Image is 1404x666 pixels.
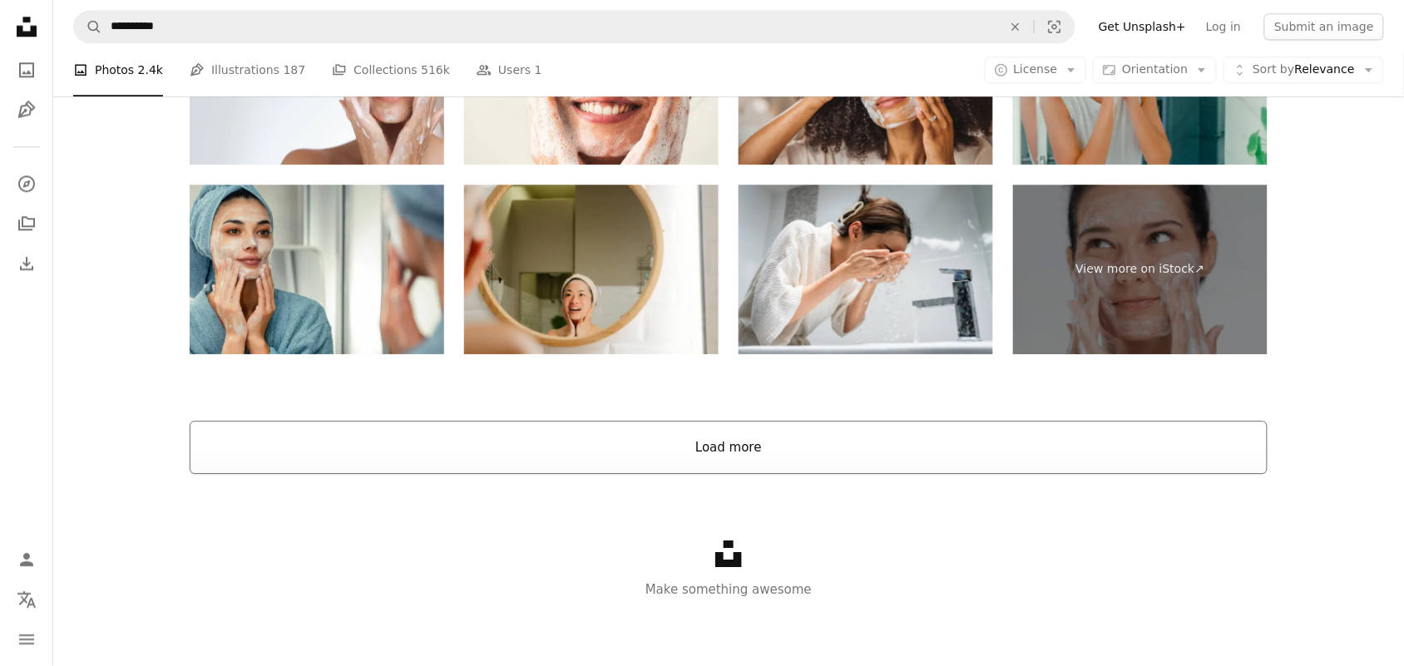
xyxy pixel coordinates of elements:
a: Log in / Sign up [10,543,43,576]
a: Collections 516k [332,43,450,96]
a: Explore [10,167,43,200]
a: Download History [10,247,43,280]
button: Orientation [1093,57,1217,83]
img: Asian beautiful woman washing her clean face with facial foam and water. Attractive female in bat... [739,185,993,354]
img: Refreshing cleanse [464,185,719,354]
a: Log in [1196,13,1251,40]
a: Photos [10,53,43,86]
span: Relevance [1253,62,1355,78]
p: Make something awesome [53,580,1404,599]
a: Users 1 [477,43,542,96]
span: 187 [284,61,306,79]
button: Search Unsplash [74,11,102,42]
button: Sort byRelevance [1224,57,1384,83]
button: Menu [10,623,43,656]
button: Language [10,583,43,616]
button: Clear [997,11,1034,42]
a: Get Unsplash+ [1089,13,1196,40]
span: 516k [421,61,450,79]
img: Reflection in a mirror beautiful woman washing her face [190,185,444,354]
a: View more on iStock↗ [1013,185,1268,354]
button: Visual search [1035,11,1075,42]
a: Home — Unsplash [10,10,43,47]
span: Sort by [1253,62,1294,76]
span: License [1014,62,1058,76]
a: Illustrations 187 [190,43,305,96]
button: License [985,57,1087,83]
form: Find visuals sitewide [73,10,1075,43]
a: Collections [10,207,43,240]
span: Orientation [1122,62,1188,76]
button: Submit an image [1264,13,1384,40]
button: Load more [190,421,1268,474]
a: Illustrations [10,93,43,126]
span: 1 [535,61,542,79]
